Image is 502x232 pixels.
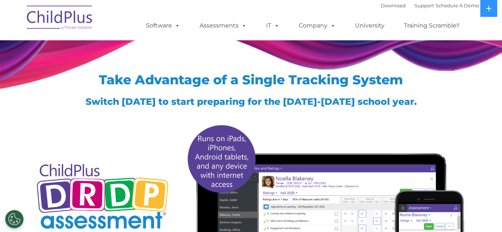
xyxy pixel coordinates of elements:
[291,18,343,33] a: Company
[435,3,479,8] a: Schedule A Demo
[381,3,406,8] a: Download
[86,96,417,107] span: Switch [DATE] to start preparing for the [DATE]-[DATE] school year.
[192,18,254,33] a: Assessments
[23,0,97,37] img: ChildPlus by Procare Solutions
[139,18,187,33] a: Software
[259,18,287,33] a: IT
[415,3,434,8] a: Support
[99,72,403,88] span: Take Advantage of a Single Tracking System
[5,210,24,228] button: Cookies Settings
[381,3,479,8] font: |
[348,18,392,33] a: University
[397,18,467,33] a: Training Scramble!!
